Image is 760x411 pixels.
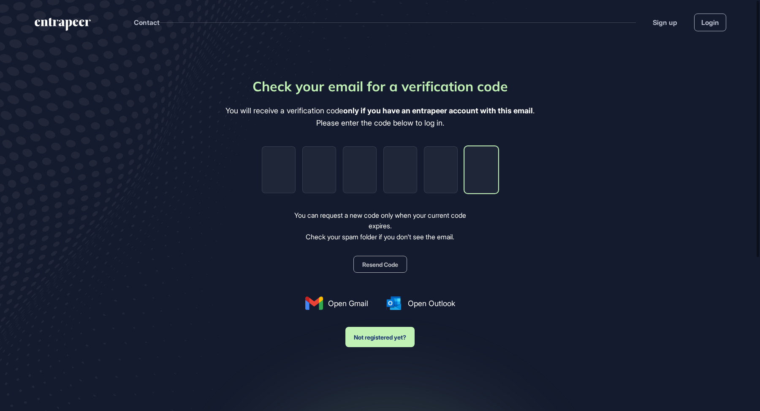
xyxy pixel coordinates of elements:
div: You can request a new code only when your current code expires. Check your spam folder if you don... [282,210,478,243]
div: Check your email for a verification code [252,76,508,96]
span: Open Outlook [408,298,455,309]
b: only if you have an entrapeer account with this email [343,106,533,115]
a: entrapeer-logo [34,18,92,34]
span: Open Gmail [328,298,368,309]
div: You will receive a verification code . Please enter the code below to log in. [225,105,535,129]
a: Not registered yet? [345,318,415,347]
button: Not registered yet? [345,327,415,347]
button: Contact [134,17,160,28]
a: Login [694,14,726,31]
a: Open Outlook [385,296,455,310]
a: Sign up [653,17,677,27]
a: Open Gmail [305,296,368,310]
button: Resend Code [353,256,407,273]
